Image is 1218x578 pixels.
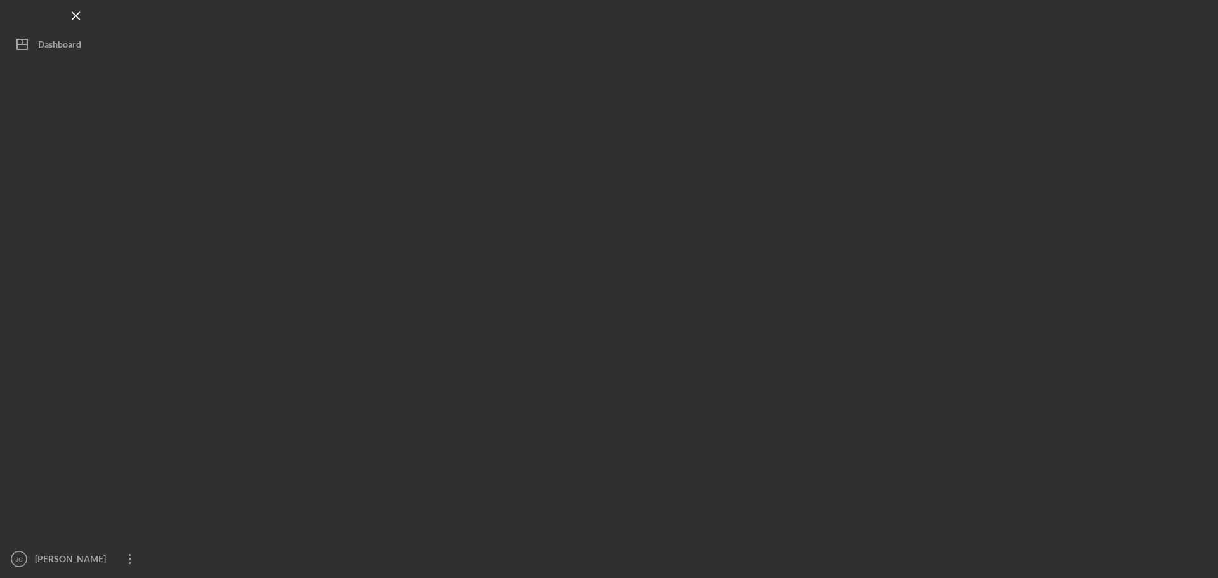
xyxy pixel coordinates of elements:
[6,32,146,57] button: Dashboard
[15,556,23,563] text: JC
[38,32,81,60] div: Dashboard
[6,546,146,572] button: JC[PERSON_NAME]
[32,546,114,575] div: [PERSON_NAME]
